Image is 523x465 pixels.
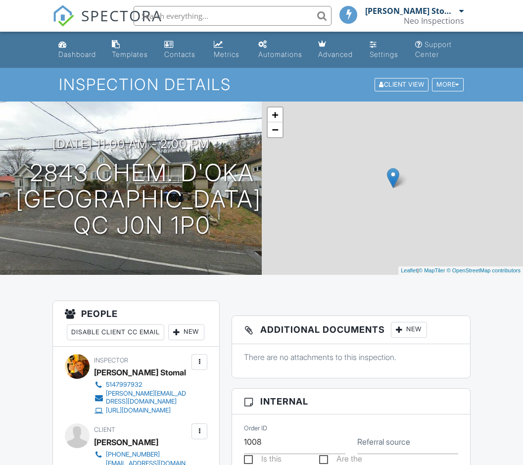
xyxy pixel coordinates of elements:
div: Client View [375,78,428,92]
div: [PHONE_NUMBER] [106,451,160,459]
div: | [398,266,523,275]
div: Settings [370,50,398,58]
a: Leaflet [401,267,417,273]
input: Search everything... [134,6,332,26]
div: [PERSON_NAME] Stomal [94,365,186,380]
a: Advanced [314,36,358,64]
h1: 2843 Chem. d'Oka [GEOGRAPHIC_DATA], QC J0N 1P0 [16,160,268,238]
div: [PERSON_NAME] Stomal [365,6,457,16]
div: Neo Inspections [404,16,464,26]
a: 5147997932 [94,380,189,390]
div: Templates [112,50,148,58]
h3: Additional Documents [232,316,470,344]
h3: [DATE] 11:00 am - 2:00 pm [52,137,209,151]
div: [PERSON_NAME] [94,435,158,450]
div: [PERSON_NAME][EMAIL_ADDRESS][DOMAIN_NAME] [106,390,189,406]
span: SPECTORA [81,5,162,26]
div: [URL][DOMAIN_NAME] [106,407,171,414]
a: Support Center [411,36,469,64]
h3: People [53,301,219,347]
div: Support Center [415,40,452,58]
div: Contacts [164,50,195,58]
a: SPECTORA [52,13,162,34]
a: Automations (Basic) [254,36,306,64]
div: 5147997932 [106,381,142,389]
img: The Best Home Inspection Software - Spectora [52,5,74,27]
div: New [391,322,427,338]
a: Metrics [210,36,247,64]
h3: Internal [232,389,470,414]
h1: Inspection Details [59,76,465,93]
a: [PHONE_NUMBER] [94,450,189,460]
div: Disable Client CC Email [67,324,164,340]
div: Metrics [214,50,239,58]
a: [PERSON_NAME][EMAIL_ADDRESS][DOMAIN_NAME] [94,390,189,406]
div: New [168,324,204,340]
label: Referral source [357,436,410,447]
a: Zoom in [268,107,283,122]
a: © MapTiler [419,267,445,273]
a: Contacts [160,36,202,64]
a: Client View [374,80,431,88]
div: Automations [258,50,302,58]
a: [URL][DOMAIN_NAME] [94,406,189,415]
a: © OpenStreetMap contributors [447,267,521,273]
a: Templates [108,36,152,64]
span: Client [94,426,115,433]
label: Order ID [244,424,267,433]
p: There are no attachments to this inspection. [244,352,458,362]
div: Advanced [318,50,353,58]
span: Inspector [94,357,128,364]
div: More [432,78,464,92]
div: Dashboard [58,50,96,58]
a: Settings [366,36,403,64]
a: Dashboard [54,36,100,64]
a: Zoom out [268,122,283,137]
